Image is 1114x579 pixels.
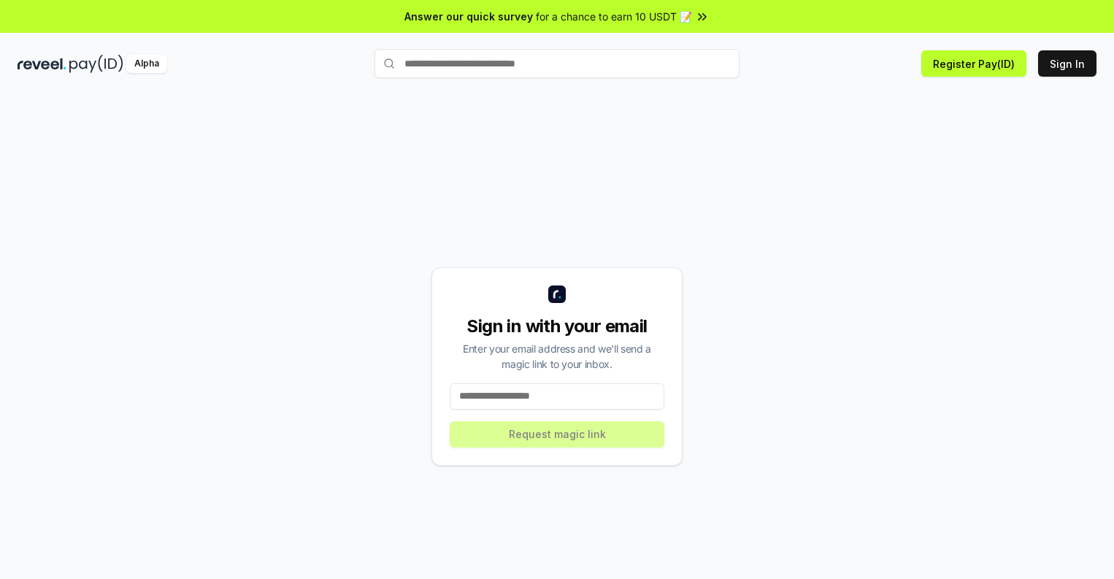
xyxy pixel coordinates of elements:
div: Sign in with your email [450,315,664,338]
img: reveel_dark [18,55,66,73]
img: pay_id [69,55,123,73]
button: Register Pay(ID) [921,50,1026,77]
span: Answer our quick survey [404,9,533,24]
div: Enter your email address and we’ll send a magic link to your inbox. [450,341,664,372]
span: for a chance to earn 10 USDT 📝 [536,9,692,24]
div: Alpha [126,55,167,73]
img: logo_small [548,285,566,303]
button: Sign In [1038,50,1096,77]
